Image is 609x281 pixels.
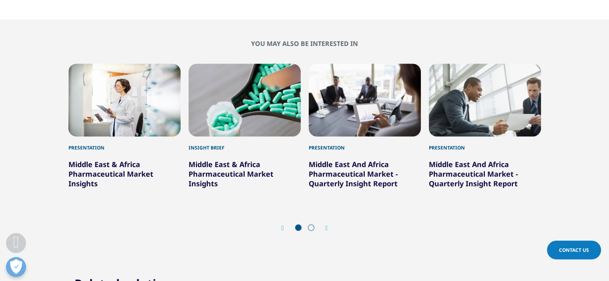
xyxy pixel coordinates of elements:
h2: You may also be interested in [68,40,541,48]
div: 3 / 6 [309,64,421,188]
div: Presentation [68,136,181,151]
a: Middle East And Africa Pharmaceutical Market - Quarterly Insight Report [309,159,398,188]
span: Contact Us [559,247,589,253]
div: 2 / 6 [189,64,301,188]
div: Presentation [309,136,421,151]
div: Next slide [318,224,328,232]
a: Contact Us [547,241,601,259]
a: Middle East & Africa Pharmaceutical Market Insights [68,159,153,188]
div: 4 / 6 [429,64,541,188]
div: Insight Brief [189,136,301,151]
div: Previous slide [281,224,292,232]
a: Middle East And Africa Pharmaceutical Market - Quarterly Insight Report [429,159,518,188]
button: Open Preferences [6,257,26,277]
div: Presentation [429,136,541,151]
div: 1 / 6 [68,64,181,188]
a: Middle East & Africa Pharmaceutical Market Insights [189,159,273,188]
